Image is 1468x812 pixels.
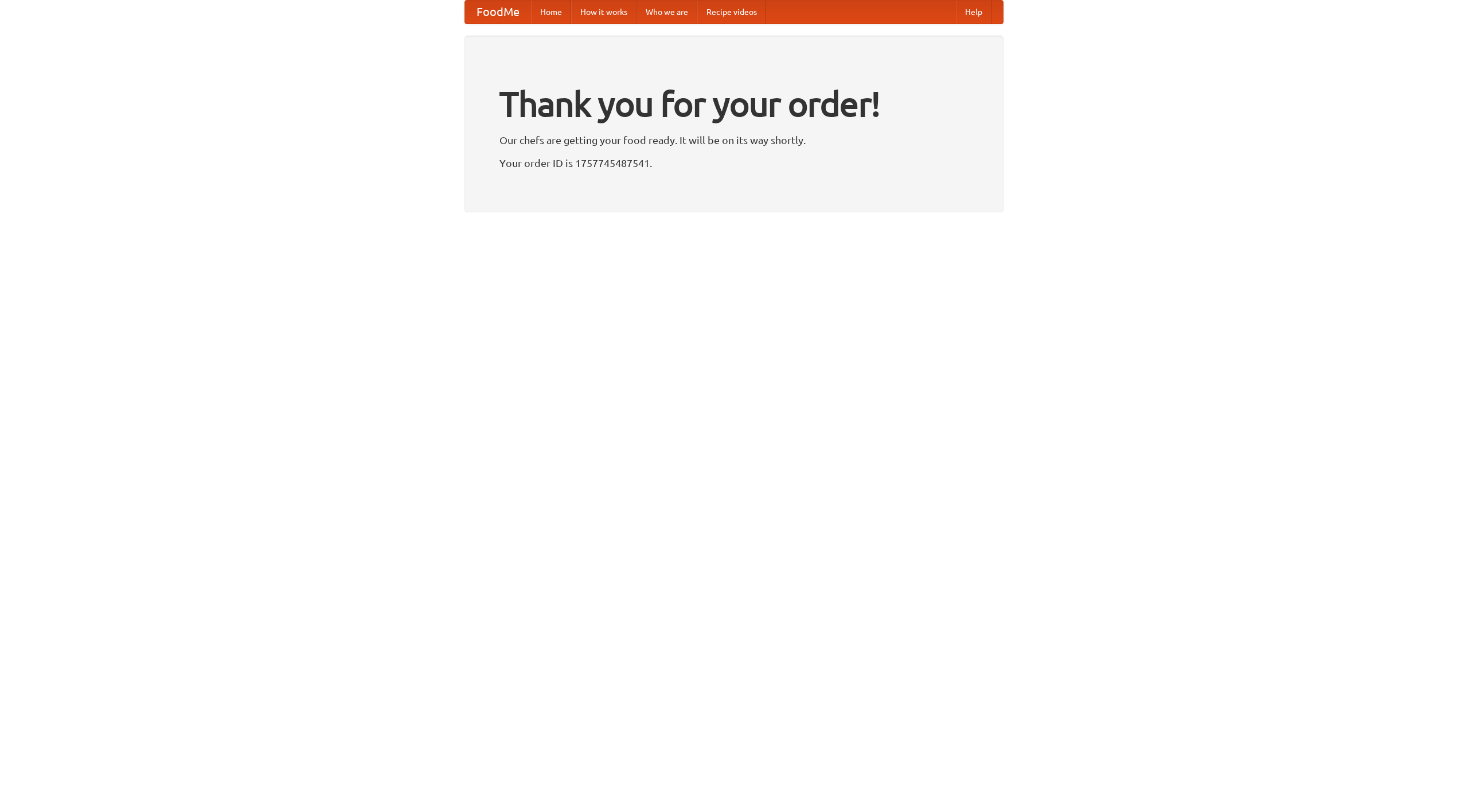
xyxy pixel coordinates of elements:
a: Home [531,1,571,24]
a: FoodMe [465,1,531,24]
p: Our chefs are getting your food ready. It will be on its way shortly. [499,131,969,149]
h1: Thank you for your order! [499,76,969,131]
a: Recipe videos [697,1,766,24]
a: Who we are [637,1,697,24]
p: Your order ID is 1757745487541. [499,154,969,172]
a: How it works [571,1,637,24]
a: Help [956,1,991,24]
